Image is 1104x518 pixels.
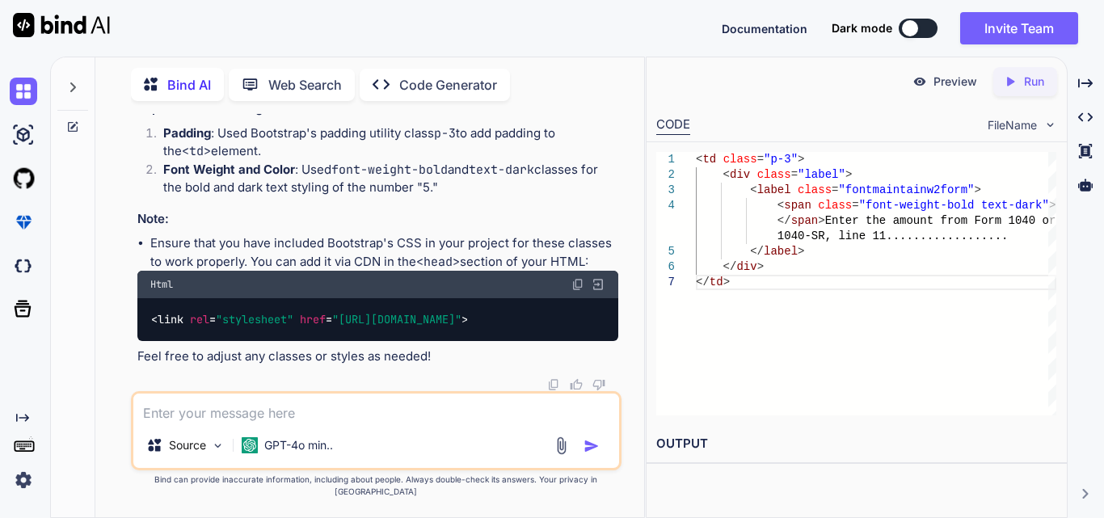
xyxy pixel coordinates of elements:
[399,75,497,95] p: Code Generator
[150,278,173,291] span: Html
[10,466,37,494] img: settings
[158,312,183,326] span: link
[960,12,1078,44] button: Invite Team
[764,153,798,166] span: "p-3"
[150,161,618,197] li: : Used and classes for the bold and dark text styling of the number "5."
[656,183,675,198] div: 3
[656,244,675,259] div: 5
[656,167,675,183] div: 2
[723,153,757,166] span: class
[656,116,690,135] div: CODE
[216,312,293,326] span: "stylesheet"
[10,78,37,105] img: chat
[150,234,618,271] li: Ensure that you have included Bootstrap's CSS in your project for these classes to work properly....
[331,162,448,178] code: font-weight-bold
[151,312,468,326] span: < = = >
[1043,118,1057,132] img: chevron down
[757,183,791,196] span: label
[656,275,675,290] div: 7
[791,168,798,181] span: =
[798,153,804,166] span: >
[838,183,974,196] span: "fontmaintainw2form"
[798,168,845,181] span: "label"
[710,276,723,288] span: td
[988,117,1037,133] span: FileName
[268,75,342,95] p: Web Search
[818,199,852,212] span: class
[777,199,784,212] span: <
[264,437,333,453] p: GPT-4o min..
[300,312,326,326] span: href
[647,425,1067,463] h2: OUTPUT
[750,245,764,258] span: </
[757,260,764,273] span: >
[750,183,756,196] span: <
[832,20,892,36] span: Dark mode
[722,20,807,37] button: Documentation
[137,210,618,229] h3: Note:
[723,276,730,288] span: >
[784,199,811,212] span: span
[852,199,858,212] span: =
[547,378,560,391] img: copy
[469,162,534,178] code: text-dark
[832,183,838,196] span: =
[791,214,819,227] span: span
[10,208,37,236] img: premium
[416,254,460,270] code: <head>
[859,199,1049,212] span: "font-weight-bold text-dark"
[818,214,824,227] span: >
[723,168,730,181] span: <
[182,143,211,159] code: <td>
[798,245,804,258] span: >
[163,162,295,177] strong: Font Weight and Color
[131,474,622,498] p: Bind can provide inaccurate information, including about people. Always double-check its answers....
[777,214,791,227] span: </
[696,276,710,288] span: </
[764,245,798,258] span: label
[10,165,37,192] img: githubLight
[434,125,456,141] code: p-3
[736,260,756,273] span: div
[696,153,702,166] span: <
[571,278,584,291] img: copy
[242,437,258,453] img: GPT-4o mini
[656,198,675,213] div: 4
[167,75,211,95] p: Bind AI
[570,378,583,391] img: like
[656,259,675,275] div: 6
[845,168,852,181] span: >
[137,347,618,366] p: Feel free to adjust any classes or styles as needed!
[933,74,977,90] p: Preview
[757,168,791,181] span: class
[163,125,211,141] strong: Padding
[656,152,675,167] div: 1
[730,168,750,181] span: div
[10,252,37,280] img: darkCloudIdeIcon
[975,183,981,196] span: >
[332,312,461,326] span: "[URL][DOMAIN_NAME]"
[722,22,807,36] span: Documentation
[702,153,716,166] span: td
[13,13,110,37] img: Bind AI
[777,230,1009,242] span: 1040-SR, line 11..................
[757,153,764,166] span: =
[584,438,600,454] img: icon
[190,312,209,326] span: rel
[825,214,1056,227] span: Enter the amount from Form 1040 or
[211,439,225,453] img: Pick Models
[169,437,206,453] p: Source
[592,378,605,391] img: dislike
[1024,74,1044,90] p: Run
[552,436,571,455] img: attachment
[150,124,618,161] li: : Used Bootstrap's padding utility class to add padding to the element.
[10,121,37,149] img: ai-studio
[723,260,737,273] span: </
[591,277,605,292] img: Open in Browser
[798,183,832,196] span: class
[912,74,927,89] img: preview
